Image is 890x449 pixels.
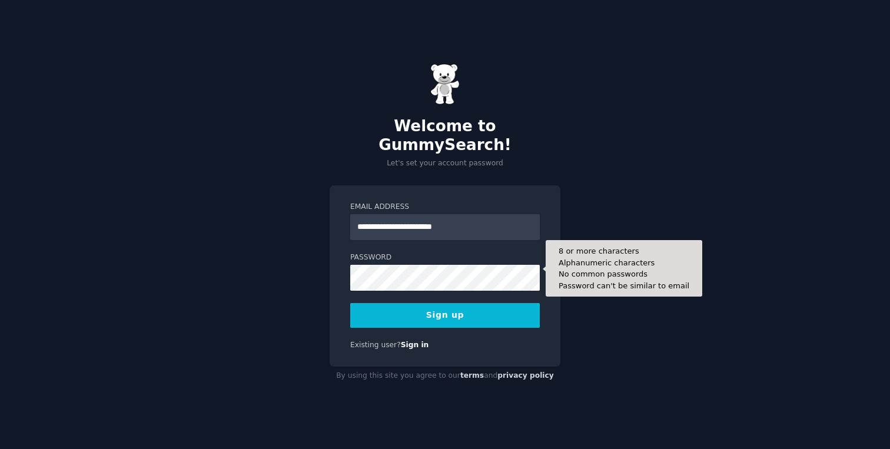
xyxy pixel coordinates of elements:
[430,64,460,105] img: Gummy Bear
[330,117,560,154] h2: Welcome to GummySearch!
[350,303,540,328] button: Sign up
[350,341,401,349] span: Existing user?
[401,341,429,349] a: Sign in
[330,158,560,169] p: Let's set your account password
[460,371,484,380] a: terms
[330,367,560,385] div: By using this site you agree to our and
[497,371,554,380] a: privacy policy
[350,252,540,263] label: Password
[350,202,540,212] label: Email Address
